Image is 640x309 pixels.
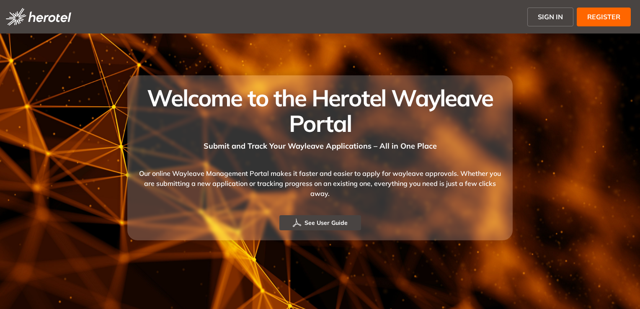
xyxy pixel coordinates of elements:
[137,152,503,215] div: Our online Wayleave Management Portal makes it faster and easier to apply for wayleave approvals....
[577,8,631,26] button: REGISTER
[137,136,503,152] div: Submit and Track Your Wayleave Applications – All in One Place
[305,218,348,227] span: See User Guide
[527,8,573,26] button: SIGN IN
[587,12,620,22] span: REGISTER
[6,8,71,26] img: logo
[147,83,493,138] span: Welcome to the Herotel Wayleave Portal
[279,215,361,230] button: See User Guide
[538,12,563,22] span: SIGN IN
